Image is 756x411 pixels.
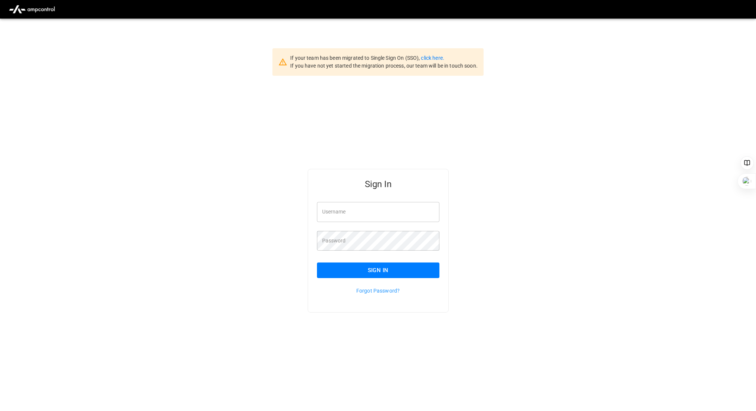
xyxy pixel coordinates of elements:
button: Sign In [317,262,439,278]
h5: Sign In [317,178,439,190]
a: click here. [421,55,444,61]
img: ampcontrol.io logo [6,2,58,16]
p: Forgot Password? [317,287,439,294]
span: If your team has been migrated to Single Sign On (SSO), [290,55,421,61]
span: If you have not yet started the migration process, our team will be in touch soon. [290,63,478,69]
